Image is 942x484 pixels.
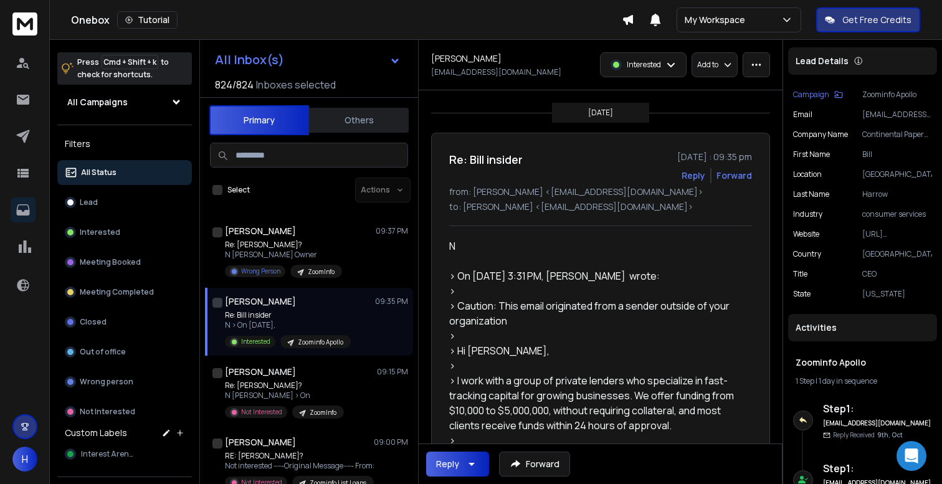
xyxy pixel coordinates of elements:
[793,110,812,120] p: Email
[426,452,489,477] button: Reply
[793,229,819,239] p: website
[375,297,408,306] p: 09:35 PM
[793,269,807,279] p: title
[862,110,932,120] p: [EMAIL_ADDRESS][DOMAIN_NAME]
[449,186,752,198] p: from: [PERSON_NAME] <[EMAIL_ADDRESS][DOMAIN_NAME]>
[793,249,821,259] p: Country
[225,225,296,237] h1: [PERSON_NAME]
[793,90,829,100] p: Campaign
[862,130,932,140] p: Continental Paper Grading
[697,60,718,70] p: Add to
[71,11,622,29] div: Onebox
[862,269,932,279] p: CEO
[796,356,930,369] h1: Zoominfo Apollo
[225,240,342,250] p: Re: [PERSON_NAME]?
[298,338,343,347] p: Zoominfo Apollo
[823,401,932,416] h6: Step 1 :
[823,461,932,476] h6: Step 1 :
[788,314,937,341] div: Activities
[862,209,932,219] p: consumer services
[80,227,120,237] p: Interested
[376,226,408,236] p: 09:37 PM
[225,451,374,461] p: RE: [PERSON_NAME]?
[862,169,932,179] p: [GEOGRAPHIC_DATA]
[793,289,811,299] p: State
[862,229,932,239] p: [URL][DOMAIN_NAME]
[627,60,661,70] p: Interested
[256,77,336,92] h3: Inboxes selected
[225,461,374,471] p: Not interested -----Original Message----- From:
[215,54,284,66] h1: All Inbox(s)
[842,14,911,26] p: Get Free Credits
[80,197,98,207] p: Lead
[716,169,752,182] div: Forward
[241,407,282,417] p: Not Interested
[225,436,296,448] h1: [PERSON_NAME]
[796,55,849,67] p: Lead Details
[80,257,141,267] p: Meeting Booked
[12,447,37,472] button: H
[833,430,903,440] p: Reply Received
[57,160,192,185] button: All Status
[65,427,127,439] h3: Custom Labels
[57,339,192,364] button: Out of office
[793,169,822,179] p: location
[225,250,342,260] p: N [PERSON_NAME] Owner
[449,201,752,213] p: to: [PERSON_NAME] <[EMAIL_ADDRESS][DOMAIN_NAME]>
[862,90,932,100] p: Zoominfo Apollo
[81,449,134,459] span: Interest Arena
[80,377,133,387] p: Wrong person
[862,249,932,259] p: [GEOGRAPHIC_DATA]
[57,190,192,215] button: Lead
[685,14,750,26] p: My Workspace
[81,168,117,178] p: All Status
[241,337,270,346] p: Interested
[310,408,336,417] p: ZoomInfo
[225,320,351,330] p: N > On [DATE],
[816,7,920,32] button: Get Free Credits
[309,107,409,134] button: Others
[677,151,752,163] p: [DATE] : 09:35 pm
[796,376,930,386] div: |
[225,366,296,378] h1: [PERSON_NAME]
[57,135,192,153] h3: Filters
[588,108,613,118] p: [DATE]
[80,287,154,297] p: Meeting Completed
[227,185,250,195] label: Select
[796,376,814,386] span: 1 Step
[862,289,932,299] p: [US_STATE]
[215,77,254,92] span: 824 / 824
[57,280,192,305] button: Meeting Completed
[57,369,192,394] button: Wrong person
[80,347,126,357] p: Out of office
[793,90,843,100] button: Campaign
[241,267,280,276] p: Wrong Person
[67,96,128,108] h1: All Campaigns
[823,419,932,428] h6: [EMAIL_ADDRESS][DOMAIN_NAME]
[102,55,158,69] span: Cmd + Shift + k
[209,105,309,135] button: Primary
[819,376,877,386] span: 1 day in sequence
[431,52,502,65] h1: [PERSON_NAME]
[225,310,351,320] p: Re: Bill insider
[308,267,335,277] p: ZoomInfo
[225,381,344,391] p: Re: [PERSON_NAME]?
[377,367,408,377] p: 09:15 PM
[57,442,192,467] button: Interest Arena
[431,67,561,77] p: [EMAIL_ADDRESS][DOMAIN_NAME]
[862,189,932,199] p: Harrow
[80,407,135,417] p: Not Interested
[793,149,830,159] p: First Name
[793,209,822,219] p: industry
[862,149,932,159] p: Bill
[80,317,107,327] p: Closed
[436,458,459,470] div: Reply
[57,399,192,424] button: Not Interested
[57,310,192,335] button: Closed
[205,47,411,72] button: All Inbox(s)
[117,11,178,29] button: Tutorial
[793,130,848,140] p: Company Name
